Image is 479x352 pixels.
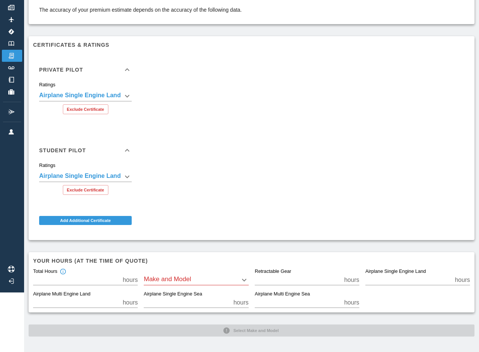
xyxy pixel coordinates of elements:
[33,41,470,49] h6: Certificates & Ratings
[63,185,108,195] button: Exclude Certificate
[39,81,55,88] label: Ratings
[33,138,138,162] div: Student Pilot
[63,104,108,114] button: Exclude Certificate
[39,67,83,72] h6: Private Pilot
[39,148,86,153] h6: Student Pilot
[33,268,66,275] div: Total Hours
[123,275,138,285] p: hours
[144,291,202,298] label: Airplane Single Engine Sea
[233,298,248,307] p: hours
[123,298,138,307] p: hours
[39,162,55,169] label: Ratings
[344,275,359,285] p: hours
[344,298,359,307] p: hours
[33,58,138,82] div: Private Pilot
[33,162,138,201] div: Student Pilot
[455,275,470,285] p: hours
[255,268,291,275] label: Retractable Gear
[59,268,66,275] svg: Total hours in fixed-wing aircraft
[39,171,132,182] div: Airplane Single Engine Land
[39,6,242,14] p: The accuracy of your premium estimate depends on the accuracy of the following data.
[255,291,310,298] label: Airplane Multi Engine Sea
[39,216,132,225] button: Add Additional Certificate
[39,91,132,101] div: Airplane Single Engine Land
[33,291,90,298] label: Airplane Multi Engine Land
[33,82,138,120] div: Private Pilot
[365,268,426,275] label: Airplane Single Engine Land
[33,257,470,265] h6: Your hours (at the time of quote)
